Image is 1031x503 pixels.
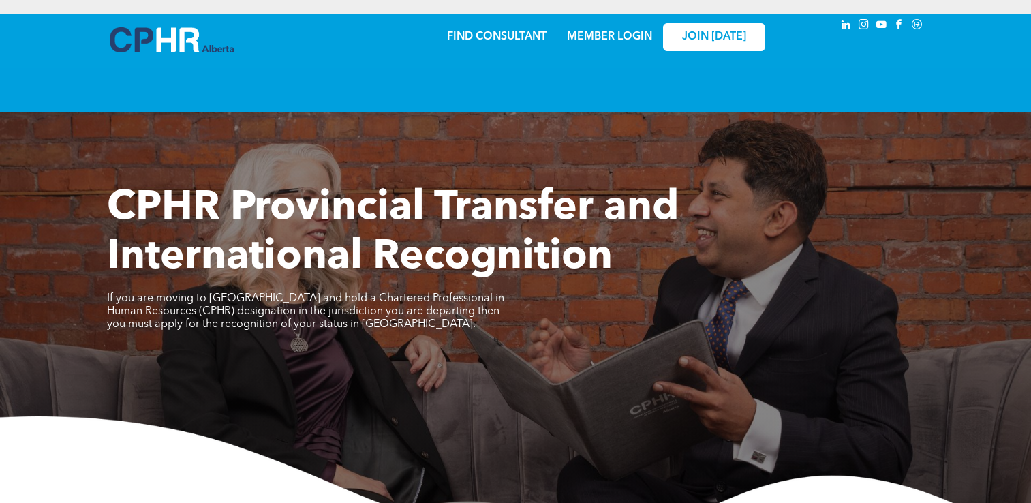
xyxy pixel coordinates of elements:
[110,27,234,52] img: A blue and white logo for cp alberta
[107,293,504,330] span: If you are moving to [GEOGRAPHIC_DATA] and hold a Chartered Professional in Human Resources (CPHR...
[874,17,889,35] a: youtube
[107,188,679,278] span: CPHR Provincial Transfer and International Recognition
[910,17,925,35] a: Social network
[857,17,872,35] a: instagram
[663,23,765,51] a: JOIN [DATE]
[447,31,547,42] a: FIND CONSULTANT
[567,31,652,42] a: MEMBER LOGIN
[892,17,907,35] a: facebook
[839,17,854,35] a: linkedin
[682,31,746,44] span: JOIN [DATE]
